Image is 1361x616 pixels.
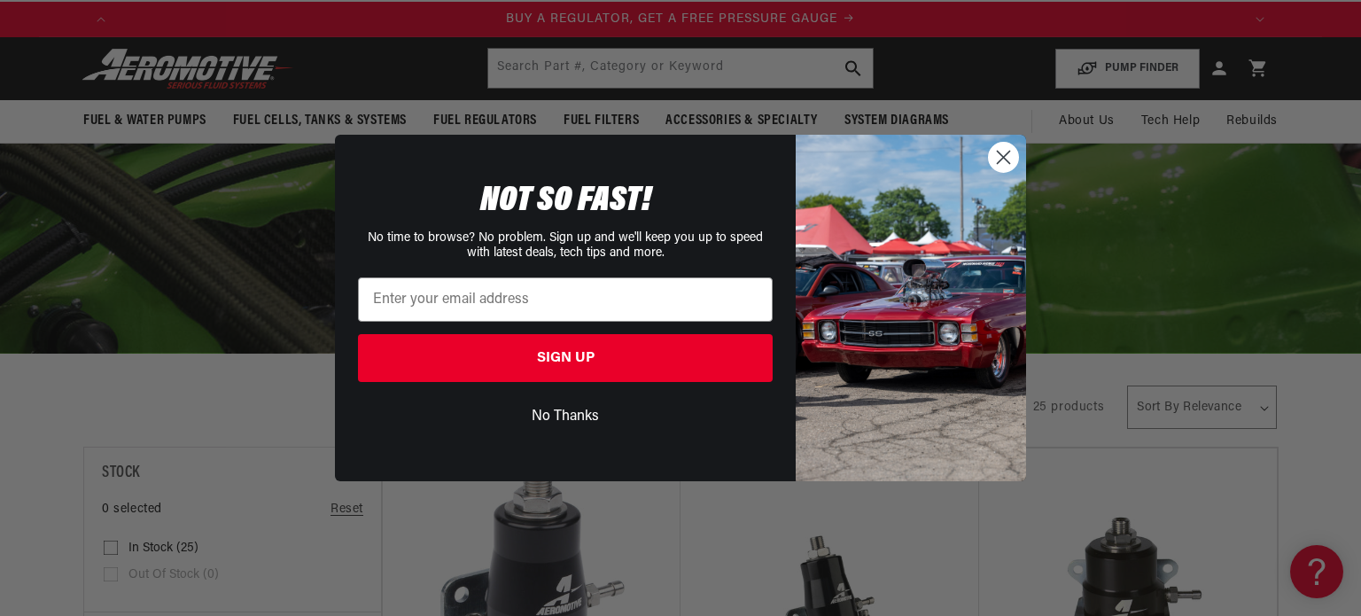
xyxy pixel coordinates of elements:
button: SIGN UP [358,334,773,382]
button: Close dialog [988,142,1019,173]
img: 85cdd541-2605-488b-b08c-a5ee7b438a35.jpeg [796,135,1026,480]
input: Enter your email address [358,277,773,322]
button: No Thanks [358,400,773,433]
span: No time to browse? No problem. Sign up and we'll keep you up to speed with latest deals, tech tip... [368,231,763,260]
span: NOT SO FAST! [480,183,651,219]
